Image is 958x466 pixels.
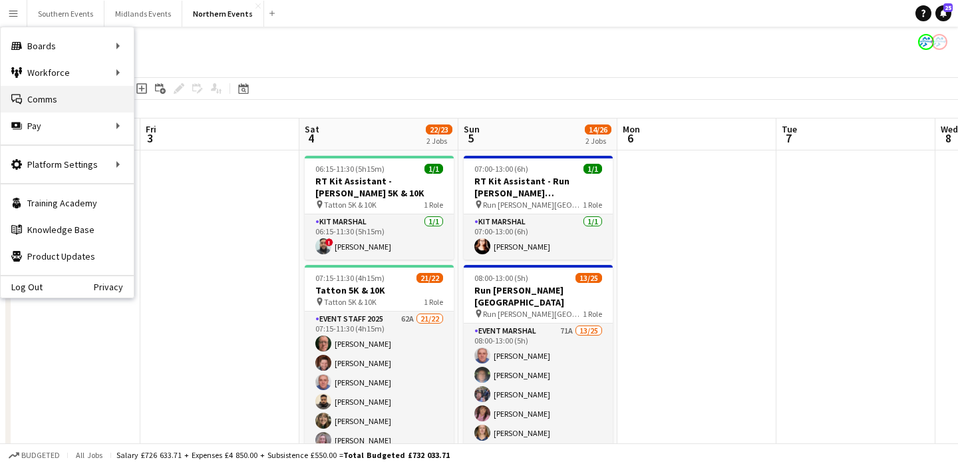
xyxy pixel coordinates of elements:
[324,297,377,307] span: Tatton 5K & 10K
[464,175,613,199] h3: RT Kit Assistant - Run [PERSON_NAME][GEOGRAPHIC_DATA]
[462,130,480,146] span: 5
[621,130,640,146] span: 6
[918,34,934,50] app-user-avatar: RunThrough Events
[464,123,480,135] span: Sun
[324,200,377,210] span: Tatton 5K & 10K
[303,130,319,146] span: 4
[943,3,953,12] span: 25
[144,130,156,146] span: 3
[623,123,640,135] span: Mon
[146,123,156,135] span: Fri
[464,265,613,462] app-job-card: 08:00-13:00 (5h)13/25Run [PERSON_NAME][GEOGRAPHIC_DATA] Run [PERSON_NAME][GEOGRAPHIC_DATA]1 RoleE...
[305,265,454,462] app-job-card: 07:15-11:30 (4h15m)21/22Tatton 5K & 10K Tatton 5K & 10K1 RoleEvent Staff 202562A21/2207:15-11:30 ...
[583,164,602,174] span: 1/1
[1,216,134,243] a: Knowledge Base
[343,450,450,460] span: Total Budgeted £732 033.71
[325,238,333,246] span: !
[73,450,105,460] span: All jobs
[935,5,951,21] a: 25
[305,214,454,260] app-card-role: Kit Marshal1/106:15-11:30 (5h15m)![PERSON_NAME]
[424,200,443,210] span: 1 Role
[483,200,583,210] span: Run [PERSON_NAME][GEOGRAPHIC_DATA]
[416,273,443,283] span: 21/22
[27,1,104,27] button: Southern Events
[782,123,797,135] span: Tue
[1,190,134,216] a: Training Academy
[315,164,385,174] span: 06:15-11:30 (5h15m)
[939,130,958,146] span: 8
[464,156,613,260] app-job-card: 07:00-13:00 (6h)1/1RT Kit Assistant - Run [PERSON_NAME][GEOGRAPHIC_DATA] Run [PERSON_NAME][GEOGRA...
[182,1,264,27] button: Northern Events
[305,175,454,199] h3: RT Kit Assistant - [PERSON_NAME] 5K & 10K
[483,309,583,319] span: Run [PERSON_NAME][GEOGRAPHIC_DATA]
[305,156,454,260] app-job-card: 06:15-11:30 (5h15m)1/1RT Kit Assistant - [PERSON_NAME] 5K & 10K Tatton 5K & 10K1 RoleKit Marshal1...
[94,282,134,292] a: Privacy
[585,124,611,134] span: 14/26
[116,450,450,460] div: Salary £726 633.71 + Expenses £4 850.00 + Subsistence £550.00 =
[1,86,134,113] a: Comms
[7,448,62,463] button: Budgeted
[583,200,602,210] span: 1 Role
[464,214,613,260] app-card-role: Kit Marshal1/107:00-13:00 (6h)[PERSON_NAME]
[1,59,134,86] div: Workforce
[474,273,528,283] span: 08:00-13:00 (5h)
[305,284,454,296] h3: Tatton 5K & 10K
[1,151,134,178] div: Platform Settings
[426,124,452,134] span: 22/23
[575,273,602,283] span: 13/25
[1,243,134,270] a: Product Updates
[585,136,611,146] div: 2 Jobs
[426,136,452,146] div: 2 Jobs
[315,273,385,283] span: 07:15-11:30 (4h15m)
[1,33,134,59] div: Boards
[21,451,60,460] span: Budgeted
[104,1,182,27] button: Midlands Events
[941,123,958,135] span: Wed
[424,297,443,307] span: 1 Role
[931,34,947,50] app-user-avatar: RunThrough Events
[583,309,602,319] span: 1 Role
[464,284,613,308] h3: Run [PERSON_NAME][GEOGRAPHIC_DATA]
[780,130,797,146] span: 7
[1,113,134,139] div: Pay
[474,164,528,174] span: 07:00-13:00 (6h)
[424,164,443,174] span: 1/1
[305,123,319,135] span: Sat
[1,282,43,292] a: Log Out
